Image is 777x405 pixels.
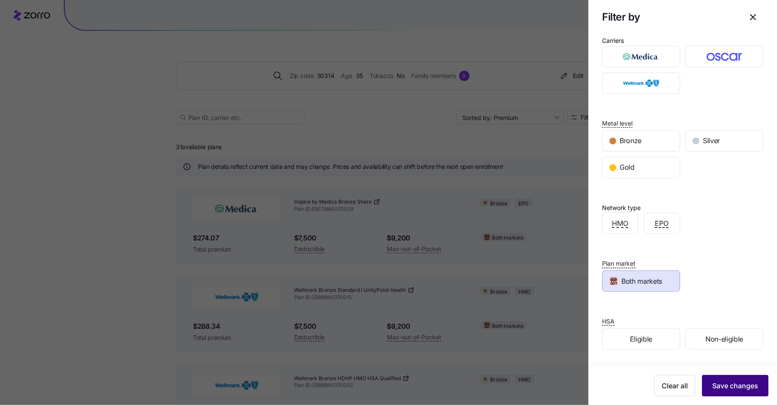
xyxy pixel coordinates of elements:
[602,10,736,24] h1: Filter by
[705,334,743,345] span: Non-eligible
[602,203,641,213] div: Network type
[630,334,652,345] span: Eligible
[602,259,635,268] span: Plan market
[655,218,669,229] span: EPO
[610,48,673,65] img: Medica
[612,218,629,229] span: HMO
[712,381,758,391] span: Save changes
[621,276,662,287] span: Both markets
[610,75,673,92] img: Wellmark BlueCross BlueShield of Iowa
[693,48,756,65] img: Oscar
[702,375,768,396] button: Save changes
[602,36,624,45] div: Carriers
[602,119,632,128] span: Metal level
[703,135,720,146] span: Silver
[620,135,641,146] span: Bronze
[662,381,688,391] span: Clear all
[602,317,614,326] span: HSA
[620,162,635,173] span: Gold
[654,375,695,396] button: Clear all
